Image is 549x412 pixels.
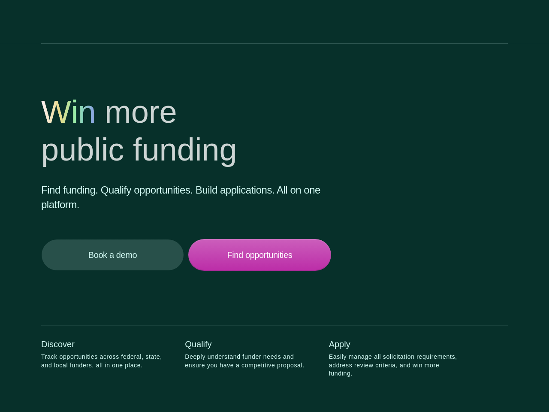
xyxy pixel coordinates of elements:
[41,339,171,349] p: Discover
[41,93,331,170] h1: Win more public funding
[342,15,374,30] a: Home
[382,19,411,27] p: Solutions
[329,353,459,378] p: Easily manage all solicitation requirements, address review criteria, and win more funding.
[329,339,459,349] p: Apply
[188,239,331,271] a: Find opportunities
[420,15,459,30] a: Security
[497,19,518,27] p: Pricing
[468,19,482,27] p: Blog
[41,183,331,212] p: Find funding. Qualify opportunities. Build applications. All on one platform.
[490,15,525,30] a: Pricing
[185,353,315,370] p: Deeply understand funder needs and ensure you have a competitive proposal.
[24,18,99,28] a: STREAMLINE
[185,339,315,349] p: Qualify
[461,15,489,30] a: Blog
[427,19,452,27] p: Security
[227,249,292,261] p: Find opportunities
[349,19,367,27] p: Home
[88,249,137,261] p: Book a demo
[41,353,171,370] p: Track opportunities across federal, state, and local funders, all in one place.
[41,239,184,271] a: Book a demo
[41,93,105,131] span: Win
[36,18,99,28] p: STREAMLINE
